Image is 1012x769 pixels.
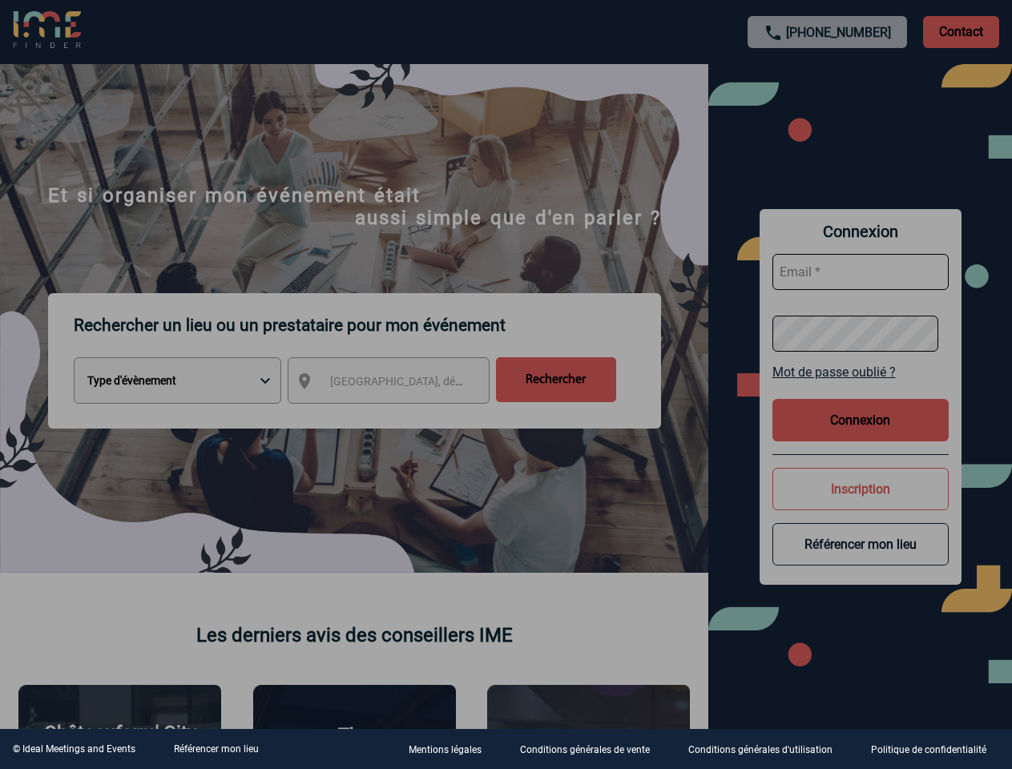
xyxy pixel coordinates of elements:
[507,742,675,757] a: Conditions générales de vente
[409,745,482,756] p: Mentions légales
[520,745,650,756] p: Conditions générales de vente
[871,745,986,756] p: Politique de confidentialité
[174,743,259,755] a: Référencer mon lieu
[858,742,1012,757] a: Politique de confidentialité
[13,743,135,755] div: © Ideal Meetings and Events
[675,742,858,757] a: Conditions générales d'utilisation
[396,742,507,757] a: Mentions légales
[688,745,833,756] p: Conditions générales d'utilisation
